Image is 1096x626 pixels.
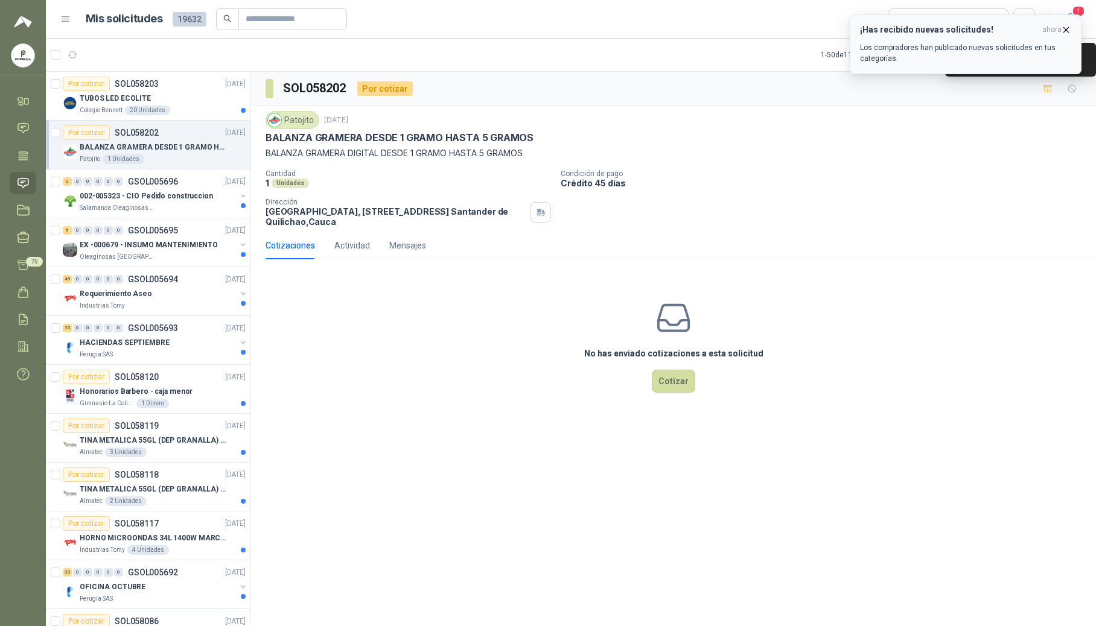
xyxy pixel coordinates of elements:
[104,275,113,283] div: 0
[94,275,103,283] div: 0
[94,324,103,332] div: 0
[80,301,125,311] p: Industrias Tomy
[63,275,72,283] div: 49
[225,518,246,530] p: [DATE]
[128,226,178,235] p: GSOL005695
[80,533,230,544] p: HORNO MICROONDAS 34L 1400W MARCA TORNADO.
[46,365,250,414] a: Por cotizarSOL058120[DATE] Company LogoHonorarios Barbero - caja menorGimnasio La Colina1 Dinero
[80,435,230,446] p: TINA METALICA 55GL (DEP GRANALLA) CON TAPA
[1042,25,1062,35] span: ahora
[225,176,246,188] p: [DATE]
[83,226,92,235] div: 0
[63,370,110,384] div: Por cotizar
[225,78,246,90] p: [DATE]
[115,519,159,528] p: SOL058117
[63,194,77,208] img: Company Logo
[115,373,159,381] p: SOL058120
[104,177,113,186] div: 0
[561,169,1091,178] p: Condición de pago
[115,80,159,88] p: SOL058203
[63,565,248,604] a: 30 0 0 0 0 0 GSOL005692[DATE] Company LogoOFICINA OCTUBREPerugia SAS
[266,131,534,144] p: BALANZA GRAMERA DESDE 1 GRAMO HASTA 5 GRAMOS
[125,106,170,115] div: 20 Unidades
[1060,8,1082,30] button: 1
[80,252,156,262] p: Oleaginosas [GEOGRAPHIC_DATA][PERSON_NAME]
[63,223,248,262] a: 6 0 0 0 0 0 GSOL005695[DATE] Company LogoEX -000679 - INSUMO MANTENIMIENTOOleaginosas [GEOGRAPHIC...
[389,239,426,252] div: Mensajes
[63,174,248,213] a: 3 0 0 0 0 0 GSOL005696[DATE] Company Logo002-005323 - CIO Pedido construccionSalamanca Oleaginosa...
[128,275,178,283] p: GSOL005694
[63,291,77,306] img: Company Logo
[86,10,163,28] h1: Mis solicitudes
[105,447,147,457] div: 3 Unidades
[225,274,246,285] p: [DATE]
[46,414,250,463] a: Por cotizarSOL058119[DATE] Company LogoTINA METALICA 55GL (DEP GRANALLA) CON TAPAAlmatec3 Unidades
[1072,5,1085,17] span: 1
[266,206,526,227] p: [GEOGRAPHIC_DATA], [STREET_ADDRESS] Santander de Quilichao , Cauca
[80,203,156,213] p: Salamanca Oleaginosas SAS
[821,45,903,65] div: 1 - 50 de 11573
[73,177,82,186] div: 0
[80,594,113,604] p: Perugia SAS
[225,323,246,334] p: [DATE]
[334,239,370,252] div: Actividad
[63,340,77,355] img: Company Logo
[63,226,72,235] div: 6
[63,272,248,311] a: 49 0 0 0 0 0 GSOL005694[DATE] Company LogoRequerimiento AseoIndustrias Tomy
[80,337,170,349] p: HACIENDAS SEPTIEMBRE
[104,226,113,235] div: 0
[63,516,110,531] div: Por cotizar
[80,93,151,104] p: TUBOS LED ECOLITE
[128,568,178,577] p: GSOL005692
[63,536,77,550] img: Company Logo
[11,44,34,67] img: Company Logo
[94,177,103,186] div: 0
[63,321,248,359] a: 23 0 0 0 0 0 GSOL005693[DATE] Company LogoHACIENDAS SEPTIEMBREPerugia SAS
[104,568,113,577] div: 0
[272,179,309,188] div: Unidades
[80,288,152,300] p: Requerimiento Aseo
[225,469,246,481] p: [DATE]
[63,177,72,186] div: 3
[80,447,103,457] p: Almatec
[83,568,92,577] div: 0
[94,226,103,235] div: 0
[225,567,246,578] p: [DATE]
[128,324,178,332] p: GSOL005693
[63,77,110,91] div: Por cotizar
[173,12,206,27] span: 19632
[80,545,125,555] p: Industrias Tomy
[63,125,110,140] div: Por cotizar
[103,154,144,164] div: 1 Unidades
[73,324,82,332] div: 0
[94,568,103,577] div: 0
[63,419,110,433] div: Por cotizar
[266,198,526,206] p: Dirección
[63,487,77,501] img: Company Logo
[46,121,250,169] a: Por cotizarSOL058202[DATE] Company LogoBALANZA GRAMERA DESDE 1 GRAMO HASTA 5 GRAMOSPatojito1 Unid...
[63,568,72,577] div: 30
[80,106,123,115] p: Colegio Bennett
[46,511,250,560] a: Por cotizarSOL058117[DATE] Company LogoHORNO MICROONDAS 34L 1400W MARCA TORNADO.Industrias Tomy4 ...
[225,225,246,236] p: [DATE]
[860,25,1037,35] h3: ¡Has recibido nuevas solicitudes!
[266,169,551,178] p: Cantidad
[115,128,159,137] p: SOL058202
[63,584,77,599] img: Company Logo
[80,581,145,593] p: OFICINA OCTUBRE
[128,177,178,186] p: GSOL005696
[83,275,92,283] div: 0
[268,113,281,127] img: Company Logo
[80,239,218,251] p: EX -000679 - INSUMO MANTENIMIENTO
[652,370,695,393] button: Cotizar
[105,496,147,506] div: 2 Unidades
[63,324,72,332] div: 23
[357,81,413,96] div: Por cotizar
[10,254,36,276] a: 75
[266,239,315,252] div: Cotizaciones
[63,145,77,159] img: Company Logo
[80,484,230,495] p: TINA METALICA 55GL (DEP GRANALLA) CON TAPA
[80,386,193,397] p: Honorarios Barbero - caja menor
[850,14,1082,74] button: ¡Has recibido nuevas solicitudes!ahora Los compradores han publicado nuevas solicitudes en tus ca...
[114,177,123,186] div: 0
